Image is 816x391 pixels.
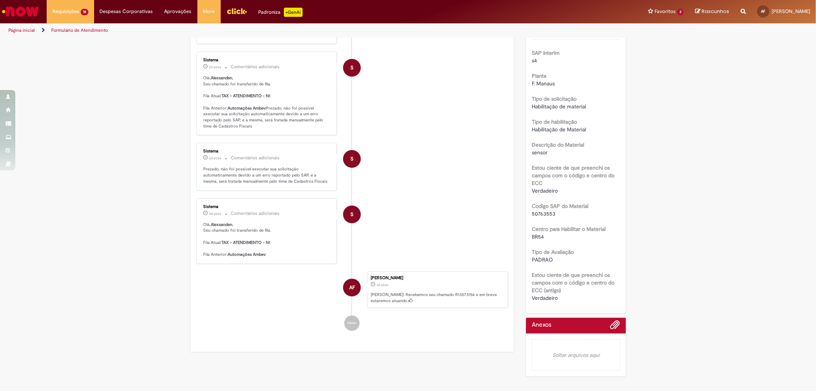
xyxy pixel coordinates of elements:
div: Sistema [204,58,331,62]
b: Alexsanden [211,222,233,227]
span: S [350,150,353,168]
b: Alexsanden [211,75,233,81]
p: Olá, , Seu chamado foi transferido de fila. Fila Atual: Fila Anterior: Prezado, não foi possível ... [204,75,331,129]
span: Habilitação de material [532,103,586,110]
img: click_logo_yellow_360x200.png [226,5,247,17]
small: Comentários adicionais [231,64,280,70]
small: Comentários adicionais [231,210,280,217]
li: Alexsanden Cardoso Fonseca [196,272,508,308]
b: Centro para Habilitar o Material [532,226,606,232]
img: ServiceNow [1,4,40,19]
b: TAX - ATENDIMENTO - N1 [222,93,271,99]
span: 3d atrás [209,65,222,69]
button: Adicionar anexos [610,320,620,334]
b: Descrição do Material [532,141,584,148]
span: [PERSON_NAME] [772,8,810,15]
span: S [350,205,353,224]
a: Rascunhos [695,8,729,15]
time: 27/09/2025 14:42:57 [376,283,389,287]
div: Padroniza [259,8,303,17]
span: 3d atrás [209,211,222,216]
span: PADRAO [532,256,553,263]
span: More [203,8,215,15]
small: Comentários adicionais [231,155,280,161]
b: Planta [532,72,546,79]
b: Estou ciente de que preenchi os campos com o código e centro do ECC (antigo) [532,272,614,294]
span: Requisições [52,8,79,15]
p: Prezado, não foi possível executar sua solicitação automaticamente devido a um erro reportado pel... [204,166,331,184]
span: sensor [532,149,547,156]
b: Tipo de solicitação [532,95,577,102]
time: 27/09/2025 14:43:09 [209,156,222,160]
span: Verdadeiro [532,187,558,194]
b: TAX - ATENDIMENTO - N1 [222,240,271,245]
span: Favoritos [655,8,676,15]
span: Verdadeiro [532,294,558,301]
b: Automações Ambev [228,105,266,111]
span: Habilitação de Material [532,126,586,133]
span: 3 [677,9,684,15]
b: Tipo de Avaliação [532,249,574,255]
span: Aprovações [165,8,192,15]
time: 27/09/2025 14:43:09 [209,211,222,216]
p: Olá, , Seu chamado foi transferido de fila. Fila Atual: Fila Anterior: [204,222,331,258]
a: Página inicial [8,27,35,33]
div: System [343,206,361,223]
span: AF [349,278,355,297]
b: SAP Interim [532,49,560,56]
span: 18 [81,9,88,15]
span: 3d atrás [209,156,222,160]
em: Soltar arquivos aqui [532,339,620,371]
h2: Anexos [532,322,551,329]
ul: Trilhas de página [6,23,538,38]
a: Formulário de Atendimento [51,27,108,33]
div: Sistema [204,204,331,209]
time: 27/09/2025 14:43:09 [209,65,222,69]
b: Automações Ambev [228,252,266,257]
b: Estou ciente de que preenchi os campos com o código e centro do ECC [532,164,614,187]
span: Rascunhos [702,8,729,15]
div: Sistema [204,149,331,154]
span: s4 [532,57,537,64]
div: System [343,150,361,168]
p: +GenAi [284,8,303,17]
b: Codigo SAP do Material [532,203,588,209]
div: [PERSON_NAME] [371,276,504,280]
div: System [343,59,361,77]
b: Tipo de habilitação [532,118,577,125]
span: F. Manaus [532,80,555,87]
span: S [350,59,353,77]
span: Despesas Corporativas [100,8,153,15]
span: AF [761,9,766,14]
span: 3d atrás [376,283,389,287]
span: BR54 [532,233,544,240]
span: 50763553 [532,210,555,217]
div: Alexsanden Cardoso Fonseca [343,279,361,296]
p: [PERSON_NAME]! Recebemos seu chamado R13573156 e em breve estaremos atuando. [371,292,504,304]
